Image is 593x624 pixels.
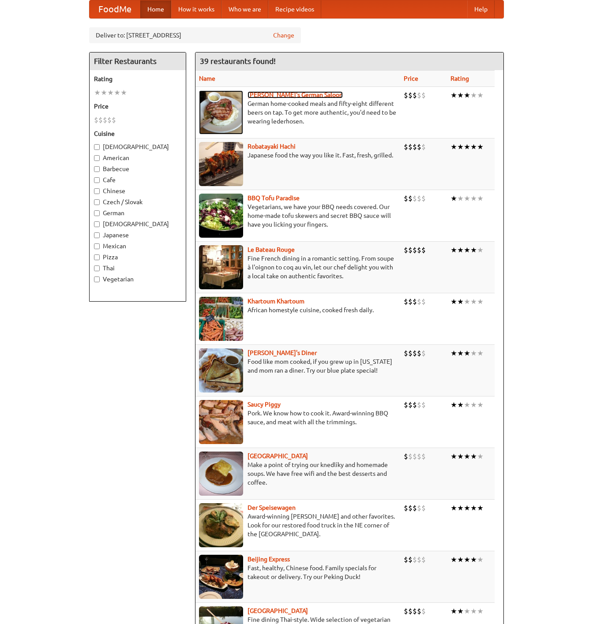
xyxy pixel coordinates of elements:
li: ★ [464,348,470,358]
li: ★ [470,348,477,358]
li: ★ [470,606,477,616]
li: ★ [470,452,477,461]
li: $ [417,194,421,203]
li: $ [408,503,413,513]
li: $ [94,115,98,125]
li: $ [404,194,408,203]
label: Barbecue [94,164,181,173]
input: American [94,155,100,161]
li: ★ [477,90,484,100]
li: ★ [464,194,470,203]
li: ★ [477,400,484,410]
input: Czech / Slovak [94,199,100,205]
label: Mexican [94,242,181,250]
a: Change [273,31,294,40]
li: $ [404,503,408,513]
input: German [94,210,100,216]
li: ★ [477,503,484,513]
li: $ [408,142,413,152]
li: $ [421,297,426,306]
label: Vegetarian [94,275,181,284]
li: ★ [457,297,464,306]
li: $ [417,503,421,513]
li: $ [408,90,413,100]
li: $ [98,115,103,125]
li: $ [408,452,413,461]
li: ★ [114,88,120,97]
li: $ [413,194,417,203]
b: Saucy Piggy [248,401,281,408]
li: $ [417,245,421,255]
li: $ [417,90,421,100]
a: Rating [450,75,469,82]
li: $ [421,400,426,410]
li: $ [421,503,426,513]
li: ★ [470,503,477,513]
img: tofuparadise.jpg [199,194,243,238]
li: $ [413,90,417,100]
a: [PERSON_NAME]'s Diner [248,349,317,356]
li: ★ [450,606,457,616]
li: ★ [477,606,484,616]
li: ★ [470,90,477,100]
li: $ [404,555,408,564]
li: $ [413,452,417,461]
li: $ [417,348,421,358]
li: $ [413,503,417,513]
li: $ [421,245,426,255]
p: Pork. We know how to cook it. Award-winning BBQ sauce, and meat with all the trimmings. [199,409,397,426]
li: $ [408,400,413,410]
h5: Rating [94,75,181,83]
li: $ [112,115,116,125]
li: $ [413,555,417,564]
li: $ [408,555,413,564]
li: ★ [477,452,484,461]
li: ★ [450,400,457,410]
li: $ [413,348,417,358]
li: $ [404,348,408,358]
li: ★ [464,555,470,564]
li: ★ [470,142,477,152]
li: ★ [470,245,477,255]
li: $ [404,606,408,616]
a: Le Bateau Rouge [248,246,295,253]
label: Chinese [94,187,181,195]
a: Who we are [221,0,268,18]
p: Make a point of trying our knedlíky and homemade soups. We have free wifi and the best desserts a... [199,460,397,487]
label: Japanese [94,231,181,239]
p: Japanese food the way you like it. Fast, fresh, grilled. [199,151,397,160]
li: ★ [457,503,464,513]
img: esthers.jpg [199,90,243,135]
li: ★ [450,245,457,255]
label: Czech / Slovak [94,198,181,206]
b: Beijing Express [248,556,290,563]
a: Khartoum Khartoum [248,298,304,305]
li: ★ [457,555,464,564]
li: $ [417,297,421,306]
li: $ [404,142,408,152]
li: ★ [450,142,457,152]
li: ★ [457,90,464,100]
li: $ [404,245,408,255]
p: German home-cooked meals and fifty-eight different beers on tap. To get more authentic, you'd nee... [199,99,397,126]
input: [DEMOGRAPHIC_DATA] [94,144,100,150]
label: Cafe [94,176,181,184]
input: [DEMOGRAPHIC_DATA] [94,221,100,227]
li: $ [421,142,426,152]
a: Help [467,0,495,18]
li: $ [417,555,421,564]
li: $ [103,115,107,125]
div: Deliver to: [STREET_ADDRESS] [89,27,301,43]
li: $ [408,194,413,203]
li: $ [404,400,408,410]
input: Cafe [94,177,100,183]
input: Japanese [94,232,100,238]
a: [GEOGRAPHIC_DATA] [248,607,308,614]
a: How it works [171,0,221,18]
li: $ [107,115,112,125]
a: [PERSON_NAME]'s German Saloon [248,91,343,98]
input: Thai [94,265,100,271]
a: Name [199,75,215,82]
